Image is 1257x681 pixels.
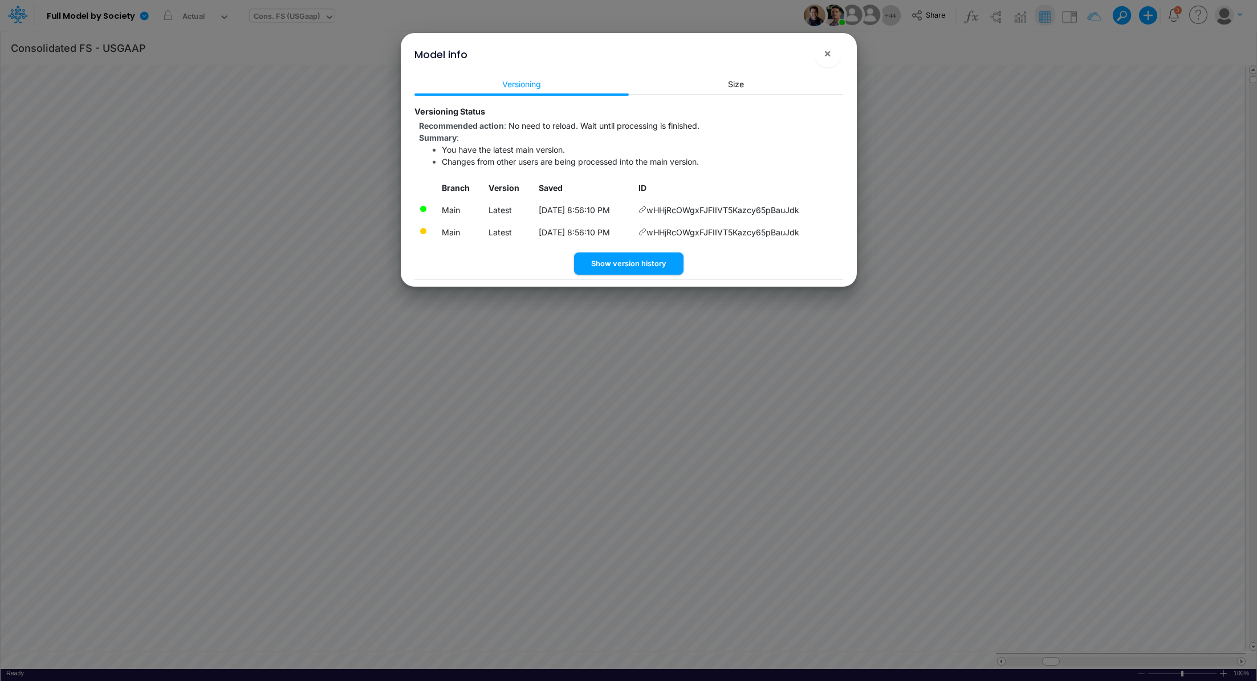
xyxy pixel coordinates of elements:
td: Local date/time when this version was saved [534,221,633,243]
button: Show version history [574,252,684,275]
span: : [419,121,699,131]
span: You have the latest main version. [442,145,565,154]
span: × [824,46,831,60]
span: Copy hyperlink to this version of the model [638,204,646,216]
span: Changes from other users are being processed into the main version. [442,157,699,166]
button: Close [814,40,841,67]
strong: Versioning Status [414,107,485,116]
div: The changes in this model version have been processed into the latest main version [419,205,428,213]
span: No need to reload. Wait until processing is finished. [509,121,699,131]
td: Latest [483,221,534,243]
div: Model info [414,47,467,62]
td: Model version currently loaded [437,199,483,221]
th: Branch [437,177,483,199]
td: wHHjRcOWgxFJFIIVT5Kazcy65pBauJdk [633,221,843,243]
a: Versioning [414,74,629,95]
a: Size [629,74,843,95]
span: wHHjRcOWgxFJFIIVT5Kazcy65pBauJdk [646,204,799,216]
td: Latest [483,199,534,221]
td: Latest merged version [437,221,483,243]
th: Version [483,177,534,199]
strong: Recommended action [419,121,504,131]
div: : [419,132,843,144]
th: Local date/time when this version was saved [534,177,633,199]
th: ID [633,177,843,199]
div: There are pending changes currently being processed [419,227,428,235]
td: Local date/time when this version was saved [534,199,633,221]
strong: Summary [419,133,457,142]
span: Copy hyperlink to this version of the model [638,226,646,238]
